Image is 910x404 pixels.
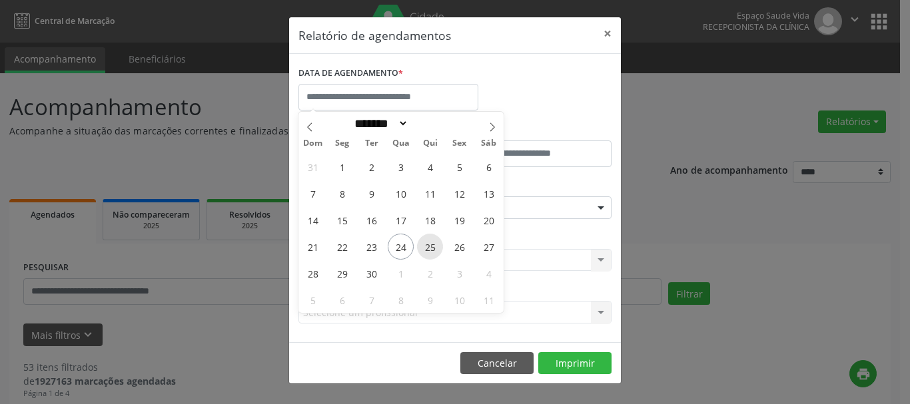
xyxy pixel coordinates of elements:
span: Setembro 23, 2025 [358,234,384,260]
button: Cancelar [460,352,534,375]
h5: Relatório de agendamentos [298,27,451,44]
span: Setembro 6, 2025 [476,154,502,180]
span: Outubro 8, 2025 [388,287,414,313]
label: DATA DE AGENDAMENTO [298,63,403,84]
span: Outubro 3, 2025 [446,260,472,286]
span: Setembro 19, 2025 [446,207,472,233]
span: Outubro 10, 2025 [446,287,472,313]
span: Setembro 13, 2025 [476,180,502,206]
span: Setembro 2, 2025 [358,154,384,180]
span: Dom [298,139,328,148]
span: Setembro 25, 2025 [417,234,443,260]
span: Outubro 5, 2025 [300,287,326,313]
span: Setembro 21, 2025 [300,234,326,260]
span: Setembro 14, 2025 [300,207,326,233]
label: ATÉ [458,120,612,140]
span: Setembro 27, 2025 [476,234,502,260]
span: Setembro 11, 2025 [417,180,443,206]
span: Outubro 6, 2025 [329,287,355,313]
span: Seg [328,139,357,148]
span: Setembro 24, 2025 [388,234,414,260]
span: Setembro 7, 2025 [300,180,326,206]
span: Setembro 18, 2025 [417,207,443,233]
span: Setembro 15, 2025 [329,207,355,233]
select: Month [350,116,408,130]
button: Close [594,17,621,50]
span: Setembro 9, 2025 [358,180,384,206]
input: Year [408,116,452,130]
span: Setembro 16, 2025 [358,207,384,233]
span: Sáb [474,139,504,148]
span: Agosto 31, 2025 [300,154,326,180]
span: Setembro 12, 2025 [446,180,472,206]
span: Setembro 20, 2025 [476,207,502,233]
span: Setembro 30, 2025 [358,260,384,286]
span: Outubro 2, 2025 [417,260,443,286]
span: Setembro 8, 2025 [329,180,355,206]
span: Outubro 7, 2025 [358,287,384,313]
span: Outubro 9, 2025 [417,287,443,313]
button: Imprimir [538,352,612,375]
span: Ter [357,139,386,148]
span: Setembro 10, 2025 [388,180,414,206]
span: Setembro 5, 2025 [446,154,472,180]
span: Setembro 1, 2025 [329,154,355,180]
span: Outubro 11, 2025 [476,287,502,313]
span: Outubro 4, 2025 [476,260,502,286]
span: Setembro 29, 2025 [329,260,355,286]
span: Qui [416,139,445,148]
span: Qua [386,139,416,148]
span: Outubro 1, 2025 [388,260,414,286]
span: Setembro 3, 2025 [388,154,414,180]
span: Setembro 4, 2025 [417,154,443,180]
span: Sex [445,139,474,148]
span: Setembro 22, 2025 [329,234,355,260]
span: Setembro 28, 2025 [300,260,326,286]
span: Setembro 26, 2025 [446,234,472,260]
span: Setembro 17, 2025 [388,207,414,233]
